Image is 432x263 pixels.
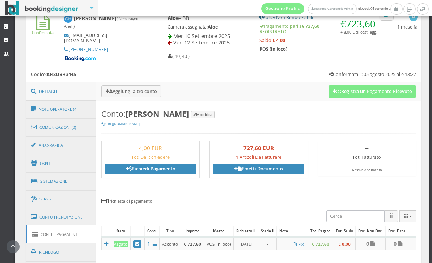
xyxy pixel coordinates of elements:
div: Conti [145,226,159,236]
a: Riepilogo [26,243,97,262]
b: 1 [147,240,150,247]
h3: -- [321,145,412,151]
small: richiesta di pagamento [110,198,152,204]
h4: - BB [168,15,250,21]
div: Tipo [160,226,181,236]
span: Mer 10 Settembre 2025 [173,33,230,39]
h5: Camera assegnata: [168,24,250,30]
h5: ( 40, 40 ) [168,54,190,59]
h5: 1 Articoli Da Fatturare [213,154,304,160]
div: Doc. Fiscali [386,226,410,236]
h5: Tot. Fatturato [321,154,412,160]
b: 727,60 EUR [243,144,274,152]
div: Tot. Saldo [333,226,356,236]
button: Columns [399,210,416,222]
b: POS (in loco) [259,46,287,52]
a: Comunicazioni (0) [26,118,97,137]
h5: Tot. Da Richiedere [105,154,196,160]
b: 0 [394,240,397,247]
h5: Confermata il: 05 agosto 2025 alle 18:27 [329,72,416,77]
h5: pag. [293,241,305,246]
h5: [EMAIL_ADDRESS][DOMAIN_NAME] [64,33,143,43]
td: [DATE] [234,237,258,250]
input: Cerca [326,210,385,222]
a: [PHONE_NUMBER] [69,46,108,52]
a: Conti e Pagamenti [26,225,97,243]
h4: 1 [101,198,416,204]
a: [URL][DOMAIN_NAME] [101,122,140,126]
td: Acconto [160,237,181,250]
a: Note Operatore (4) [26,100,97,119]
h3: Conto: [101,109,416,119]
strong: € 4,00 [272,37,285,43]
h5: Pagamento pari a REGISTRATO [259,24,378,34]
div: Richiesto il [234,226,258,236]
div: Note [277,226,291,236]
img: Callie Hernandez [64,15,72,23]
b: [PERSON_NAME] [126,109,189,119]
div: Tot. Pagato [308,226,333,236]
h3: 4,00 EUR [105,145,196,151]
h5: Saldo: [259,38,378,43]
b: € 0,00 [338,241,351,247]
div: Doc. Non Fisc. [356,226,385,236]
b: Aloe [168,14,179,21]
a: Sistemazione [26,172,97,191]
button: Registra un Pagamento Ricevuto [329,85,416,98]
a: Emetti Documento [213,164,304,174]
div: Colonne [399,210,416,222]
b: € 727,60 [184,241,201,247]
a: Gestione Profilo [261,3,305,14]
a: 1 [147,241,157,247]
div: Importo [181,226,203,236]
div: Nessun documento [321,168,412,173]
a: 1pag. [293,241,305,246]
div: Stato [111,226,130,236]
span: 723,60 [346,17,376,30]
h5: Policy Non Rimborsabile [259,15,378,20]
b: Aloe [208,24,218,30]
button: Modifica [191,111,215,118]
div: Scade il [258,226,277,236]
small: + 8,00 € di costi agg. [340,29,377,35]
span: Ven 12 Settembre 2025 [173,39,230,46]
a: Masseria Gorgognolo Admin [308,4,356,14]
img: BookingDesigner.com [5,1,79,15]
td: - [258,237,277,250]
td: POS (in loco) [204,237,233,250]
div: Mezzo [204,226,233,236]
a: Anagrafica [26,136,97,155]
a: Dettagli [26,82,97,101]
strong: € 727,60 [302,23,319,29]
a: Confermata [32,24,54,35]
a: Conto Prenotazione [26,208,97,226]
a: Ospiti [26,154,97,173]
b: KH8UBH3445 [47,71,76,77]
img: Booking-com-logo.png [64,55,97,62]
span: € [340,17,376,30]
b: € 727,60 [312,241,329,247]
a: Richiedi Pagamento [105,164,196,174]
a: Servizi [26,190,97,208]
div: Pagato [114,241,127,247]
button: Aggiungi altro conto [101,85,161,97]
b: 1 [293,241,296,247]
span: giovedì, 04 settembre [261,3,390,14]
h5: 1 mese fa [397,24,418,30]
b: 0 [366,240,369,247]
h5: Codice: [31,72,76,77]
